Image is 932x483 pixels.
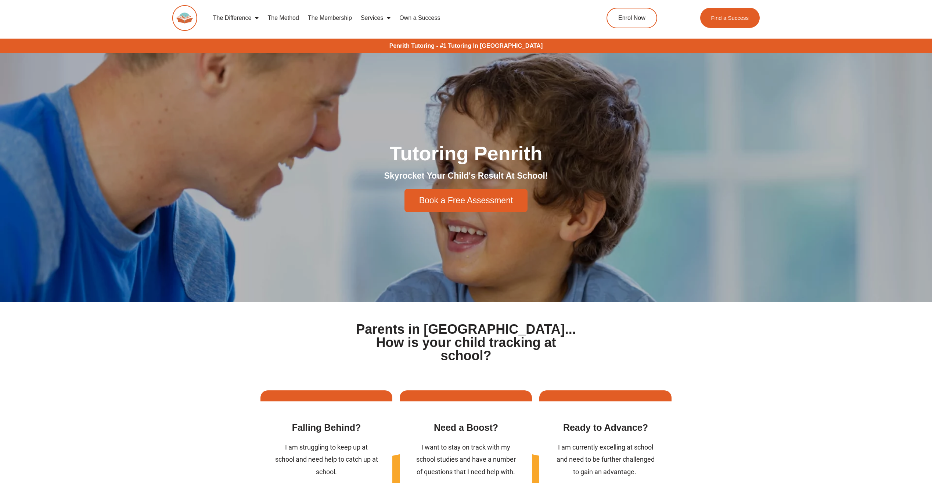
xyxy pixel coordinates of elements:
[353,323,579,362] h1: Parents in [GEOGRAPHIC_DATA]... How is your child tracking at school?
[607,8,657,28] a: Enrol Now
[303,10,356,26] a: The Membership
[275,422,378,434] h3: Falling Behind​?
[209,10,573,26] nav: Menu
[356,10,395,26] a: Services
[618,15,645,21] span: Enrol Now
[395,10,445,26] a: Own a Success
[260,143,672,163] h1: Tutoring Penrith
[414,441,517,478] div: I want to stay on track with my school studies and have a number of questions that I need help wi...
[275,441,378,478] div: I am struggling to keep up at school and need help to catch up at school.​​
[260,171,672,182] h2: Skyrocket Your Child's Result At School!
[711,15,749,21] span: Find a Success
[554,422,657,434] h3: Ready to Advance​?
[404,189,528,212] a: Book a Free Assessment
[700,8,760,28] a: Find a Success
[419,196,513,205] span: Book a Free Assessment
[263,10,303,26] a: The Method
[414,422,517,434] h3: Need a Boost?
[554,441,657,478] div: I am currently excelling at school and need to be further challenged to gain an advantage. ​
[209,10,263,26] a: The Difference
